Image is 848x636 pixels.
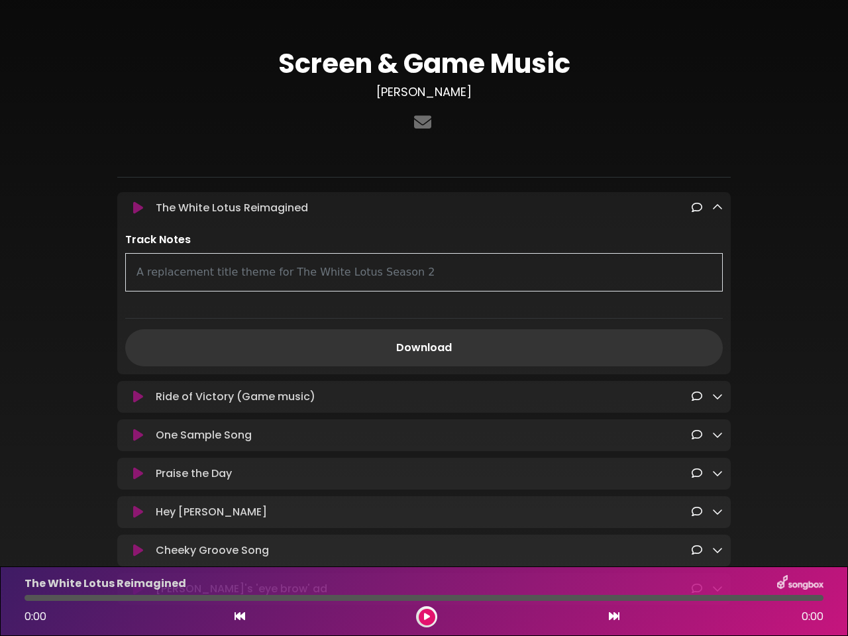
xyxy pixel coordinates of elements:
p: Praise the Day [156,466,232,482]
p: One Sample Song [156,427,252,443]
span: 0:00 [802,609,823,625]
span: 0:00 [25,609,46,624]
h1: Screen & Game Music [117,48,731,79]
a: Download [125,329,723,366]
p: Track Notes [125,232,723,248]
div: A replacement title theme for The White Lotus Season 2 [125,253,723,291]
h3: [PERSON_NAME] [117,85,731,99]
p: Ride of Victory (Game music) [156,389,315,405]
p: The White Lotus Reimagined [25,576,186,592]
img: songbox-logo-white.png [777,575,823,592]
p: The White Lotus Reimagined [156,200,308,216]
p: Cheeky Groove Song [156,543,269,558]
p: Hey [PERSON_NAME] [156,504,267,520]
